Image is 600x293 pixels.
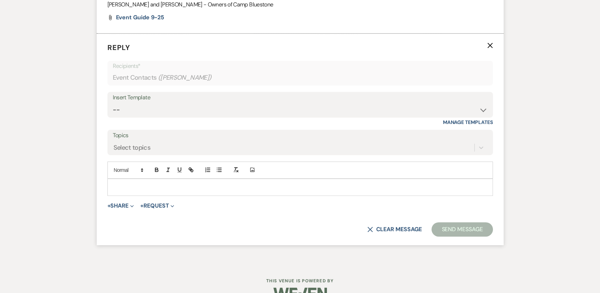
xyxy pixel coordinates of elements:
[443,119,493,125] a: Manage Templates
[113,71,488,85] div: Event Contacts
[367,227,422,232] button: Clear message
[107,203,134,209] button: Share
[113,61,488,71] p: Recipients*
[140,203,174,209] button: Request
[140,203,143,209] span: +
[114,143,151,152] div: Select topics
[107,203,111,209] span: +
[113,130,488,141] label: Topics
[107,43,130,52] span: Reply
[116,15,165,20] a: Event Guide 9-25
[432,222,493,237] button: Send Message
[116,14,165,21] span: Event Guide 9-25
[113,93,488,103] div: Insert Template
[158,73,212,83] span: ( [PERSON_NAME] )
